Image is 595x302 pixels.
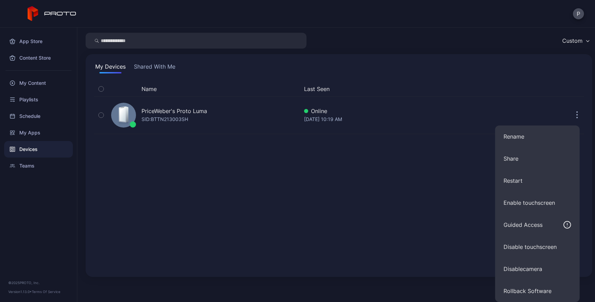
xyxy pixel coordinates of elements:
button: Rollback Software [495,280,580,302]
div: Guided Access [504,221,543,229]
button: Restart [495,170,580,192]
div: [DATE] 10:19 AM [304,115,497,123]
button: Guided Access [495,214,580,236]
a: Schedule [4,108,73,124]
button: Shared With Me [133,62,177,73]
a: Teams [4,158,73,174]
button: Disablecamera [495,258,580,280]
div: Online [304,107,497,115]
div: Options [570,85,584,93]
a: Devices [4,141,73,158]
button: Enable touchscreen [495,192,580,214]
button: Rename [495,125,580,148]
a: Playlists [4,91,73,108]
div: SID: BTTN213003SH [142,115,188,123]
a: Content Store [4,50,73,66]
button: Custom [559,33,592,49]
div: Update Device [500,85,562,93]
button: My Devices [94,62,127,73]
button: P [573,8,584,19]
a: My Content [4,75,73,91]
div: © 2025 PROTO, Inc. [8,280,69,285]
button: Last Seen [304,85,494,93]
button: Name [142,85,157,93]
span: Version 1.13.0 • [8,290,32,294]
a: App Store [4,33,73,50]
button: Disable touchscreen [495,236,580,258]
a: Terms Of Service [32,290,60,294]
div: Custom [562,37,583,44]
div: PriceWeber's Proto Luma [142,107,207,115]
a: My Apps [4,124,73,141]
button: Share [495,148,580,170]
